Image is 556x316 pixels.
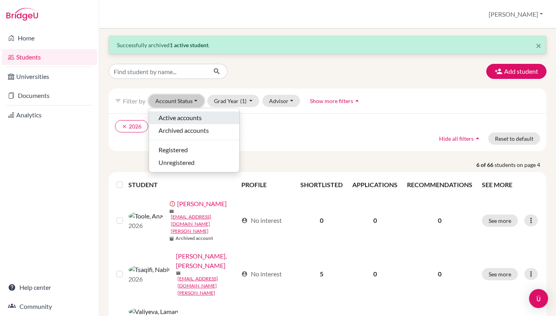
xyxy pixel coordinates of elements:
button: Grad Year(1) [207,95,260,107]
button: Close [536,41,541,50]
div: No interest [241,269,282,279]
a: Documents [2,88,97,103]
span: inventory_2 [169,236,174,241]
i: filter_list [115,98,121,104]
span: Filter by [123,97,145,105]
span: (1) [240,98,246,104]
button: See more [482,214,518,227]
button: Add student [486,64,546,79]
a: [EMAIL_ADDRESS][DOMAIN_NAME][PERSON_NAME] [178,275,238,297]
button: Unregistered [149,156,239,169]
div: Account Status [149,108,240,172]
img: Toole, Ana [128,211,163,221]
span: students on page 4 [495,161,546,169]
a: [EMAIL_ADDRESS][DOMAIN_NAME][PERSON_NAME] [171,213,238,235]
button: See more [482,268,518,280]
button: Reset to default [488,132,540,145]
span: Hide all filters [439,135,474,142]
a: [PERSON_NAME], [PERSON_NAME] [176,251,238,270]
span: Registered [159,145,188,155]
a: Students [2,49,97,65]
span: account_circle [241,217,248,224]
i: clear [122,124,127,129]
th: SHORTLISTED [296,175,348,194]
p: 2026 [128,221,163,230]
i: arrow_drop_up [474,134,481,142]
button: Account Status [149,95,204,107]
td: 0 [296,194,348,247]
a: Community [2,299,97,314]
a: Analytics [2,107,97,123]
span: mail [169,209,174,214]
a: Home [2,30,97,46]
th: APPLICATIONS [348,175,402,194]
p: 2026 [128,274,170,284]
span: × [536,40,541,51]
b: Archived account [176,235,213,242]
button: Show more filtersarrow_drop_up [303,95,368,107]
strong: 6 of 66 [476,161,495,169]
td: 0 [348,194,402,247]
a: Help center [2,280,97,295]
button: Registered [149,144,239,156]
th: RECOMMENDATIONS [402,175,477,194]
button: Hide all filtersarrow_drop_up [432,132,488,145]
button: Advisor [262,95,300,107]
span: Active accounts [159,113,202,123]
span: mail [176,271,181,276]
div: Open Intercom Messenger [529,289,548,308]
img: Bridge-U [6,8,38,21]
button: Active accounts [149,111,239,124]
strong: 1 active student [170,42,208,48]
button: [PERSON_NAME] [485,7,546,22]
p: 0 [407,269,472,279]
th: PROFILE [237,175,296,194]
p: Successfully archived . [117,41,538,49]
button: Archived accounts [149,124,239,137]
i: arrow_drop_up [353,97,361,105]
img: Tsaqifi, Nabil [128,265,170,274]
span: Unregistered [159,158,195,167]
td: 5 [296,247,348,301]
a: [PERSON_NAME] [177,199,227,209]
span: Show more filters [310,98,353,104]
td: 0 [348,247,402,301]
input: Find student by name... [109,64,207,79]
span: Archived accounts [159,126,209,135]
button: clear2026 [115,120,148,132]
p: 0 [407,216,472,225]
span: account_circle [241,271,248,277]
th: STUDENT [128,175,237,194]
span: error_outline [169,201,177,207]
th: SEE MORE [477,175,543,194]
a: Universities [2,69,97,84]
div: No interest [241,216,282,225]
